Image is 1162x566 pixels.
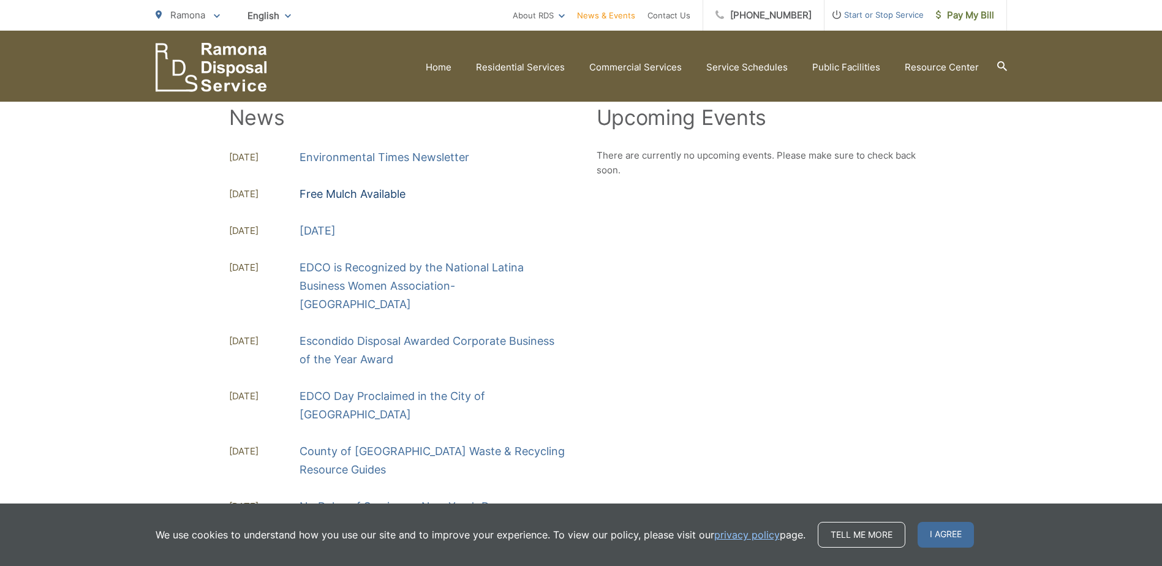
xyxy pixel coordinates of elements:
[229,105,566,130] h2: News
[300,185,406,203] a: Free Mulch Available
[300,442,566,479] a: County of [GEOGRAPHIC_DATA] Waste & Recycling Resource Guides
[229,389,300,424] span: [DATE]
[229,150,300,167] span: [DATE]
[170,9,205,21] span: Ramona
[706,60,788,75] a: Service Schedules
[300,222,336,240] a: [DATE]
[936,8,994,23] span: Pay My Bill
[238,5,300,26] span: English
[577,8,635,23] a: News & Events
[300,497,502,516] a: No Delay of Service on New Year’s Day
[229,444,300,479] span: [DATE]
[300,332,566,369] a: Escondido Disposal Awarded Corporate Business of the Year Award
[918,522,974,548] span: I agree
[229,499,300,516] span: [DATE]
[714,527,780,542] a: privacy policy
[229,187,300,203] span: [DATE]
[818,522,905,548] a: Tell me more
[905,60,979,75] a: Resource Center
[229,224,300,240] span: [DATE]
[229,334,300,369] span: [DATE]
[597,148,934,178] p: There are currently no upcoming events. Please make sure to check back soon.
[476,60,565,75] a: Residential Services
[300,148,469,167] a: Environmental Times Newsletter
[156,43,267,92] a: EDCD logo. Return to the homepage.
[812,60,880,75] a: Public Facilities
[300,258,566,314] a: EDCO is Recognized by the National Latina Business Women Association-[GEOGRAPHIC_DATA]
[229,260,300,314] span: [DATE]
[513,8,565,23] a: About RDS
[589,60,682,75] a: Commercial Services
[156,527,805,542] p: We use cookies to understand how you use our site and to improve your experience. To view our pol...
[300,387,566,424] a: EDCO Day Proclaimed in the City of [GEOGRAPHIC_DATA]
[597,105,934,130] h2: Upcoming Events
[647,8,690,23] a: Contact Us
[426,60,451,75] a: Home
